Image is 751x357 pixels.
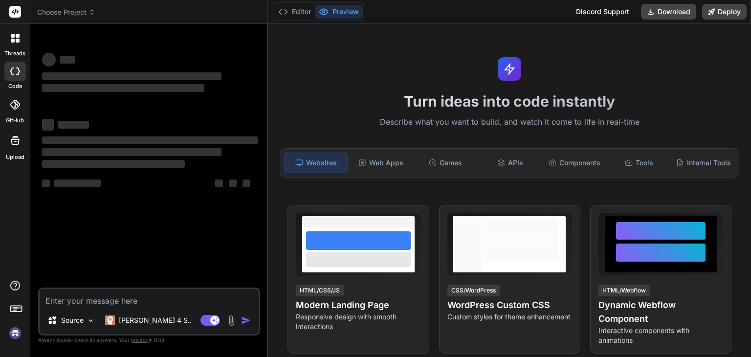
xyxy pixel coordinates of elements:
button: Download [641,4,696,20]
p: Describe what you want to build, and watch it come to life in real-time [274,116,745,129]
span: ‌ [229,179,237,187]
span: Choose Project [37,7,95,17]
span: ‌ [42,148,221,156]
p: Source [61,315,84,325]
div: Discord Support [570,4,635,20]
p: Custom styles for theme enhancement [447,312,572,322]
button: Preview [315,5,363,19]
h4: Dynamic Webflow Component [598,298,723,326]
span: ‌ [42,53,56,67]
span: ‌ [58,121,89,129]
p: Responsive design with smooth interactions [296,312,420,332]
div: Games [414,153,477,173]
h1: Turn ideas into code instantly [274,92,745,110]
span: ‌ [42,72,221,80]
img: Claude 4 Sonnet [105,315,115,325]
div: Components [543,153,606,173]
span: ‌ [42,160,185,168]
p: [PERSON_NAME] 4 S.. [119,315,192,325]
label: GitHub [6,116,24,125]
span: ‌ [42,136,258,144]
div: APIs [479,153,541,173]
p: Always double-check its answers. Your in Bind [38,335,260,345]
img: icon [241,315,251,325]
div: HTML/Webflow [598,285,650,296]
div: HTML/CSS/JS [296,285,344,296]
span: ‌ [42,179,50,187]
button: Deploy [702,4,747,20]
span: ‌ [42,84,204,92]
span: privacy [131,337,149,343]
span: ‌ [42,119,54,131]
label: code [8,82,22,90]
h4: Modern Landing Page [296,298,420,312]
label: threads [4,49,25,58]
span: ‌ [243,179,250,187]
div: Tools [608,153,670,173]
img: Pick Models [87,316,95,325]
div: Web Apps [350,153,412,173]
h4: WordPress Custom CSS [447,298,572,312]
div: Internal Tools [672,153,735,173]
img: attachment [226,315,237,326]
p: Interactive components with animations [598,326,723,345]
label: Upload [6,153,24,161]
div: CSS/WordPress [447,285,500,296]
span: ‌ [215,179,223,187]
img: signin [7,325,23,341]
div: Websites [284,153,348,173]
span: ‌ [60,56,75,64]
button: Editor [274,5,315,19]
span: ‌ [54,179,101,187]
